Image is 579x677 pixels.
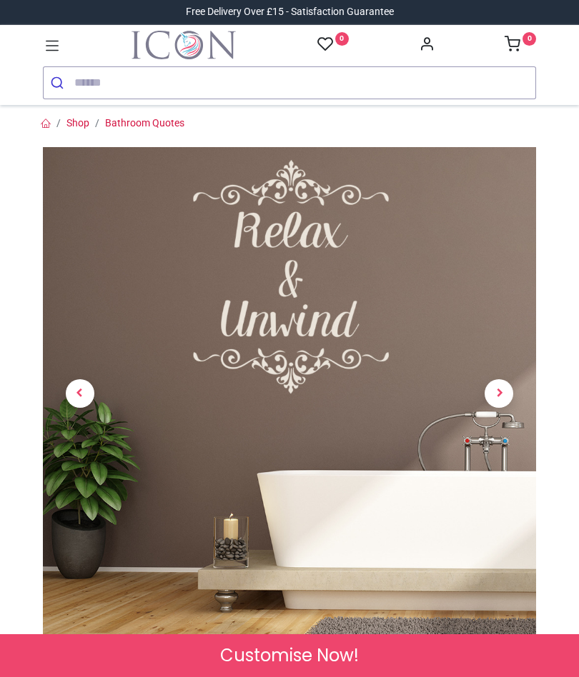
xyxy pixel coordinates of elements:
button: Submit [44,67,74,99]
a: Previous [43,221,117,566]
a: Shop [66,117,89,129]
img: WS-40974-02 [43,147,536,640]
span: Previous [66,379,94,408]
a: Next [462,221,537,566]
span: Next [485,379,513,408]
a: 0 [505,40,536,51]
div: Free Delivery Over £15 - Satisfaction Guarantee [186,5,394,19]
a: Logo of Icon Wall Stickers [132,31,236,59]
a: Bathroom Quotes [105,117,184,129]
img: Icon Wall Stickers [132,31,236,59]
sup: 0 [523,32,536,46]
span: Customise Now! [220,643,359,668]
a: 0 [317,36,349,54]
a: Account Info [419,40,435,51]
sup: 0 [335,32,349,46]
